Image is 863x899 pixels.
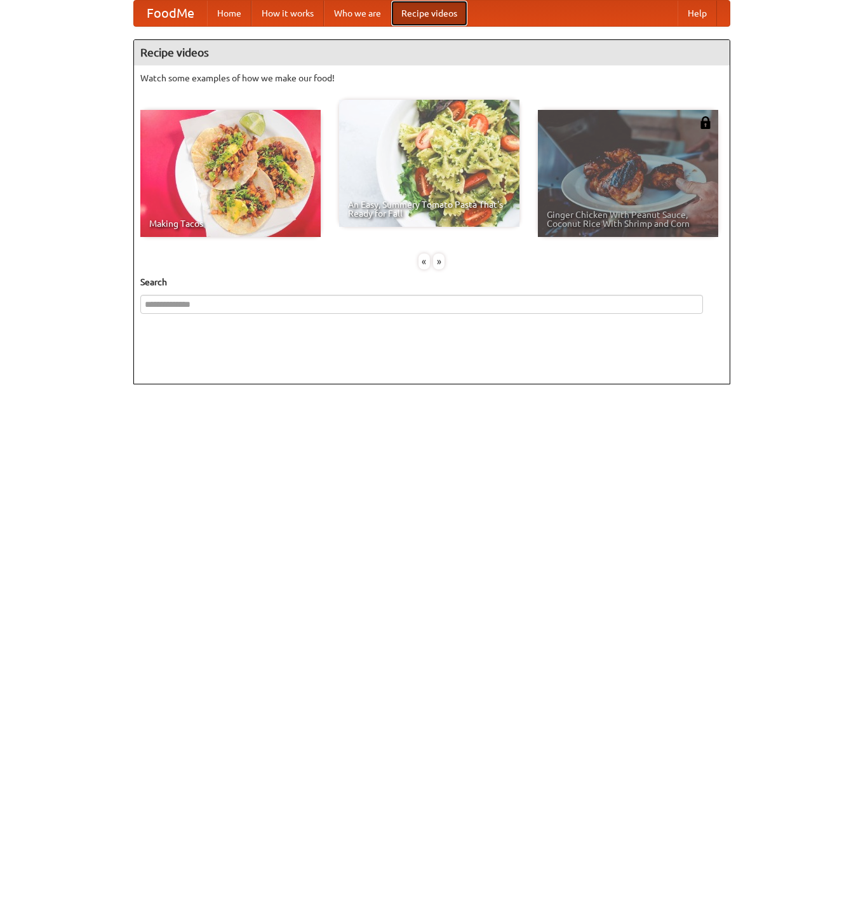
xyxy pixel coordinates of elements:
div: « [418,253,430,269]
h5: Search [140,276,723,288]
a: An Easy, Summery Tomato Pasta That's Ready for Fall [339,100,519,227]
img: 483408.png [699,116,712,129]
p: Watch some examples of how we make our food! [140,72,723,84]
a: Help [678,1,717,26]
a: Recipe videos [391,1,467,26]
h4: Recipe videos [134,40,730,65]
a: Making Tacos [140,110,321,237]
div: » [433,253,445,269]
span: Making Tacos [149,219,312,228]
a: How it works [251,1,324,26]
a: Home [207,1,251,26]
a: Who we are [324,1,391,26]
span: An Easy, Summery Tomato Pasta That's Ready for Fall [348,200,511,218]
a: FoodMe [134,1,207,26]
